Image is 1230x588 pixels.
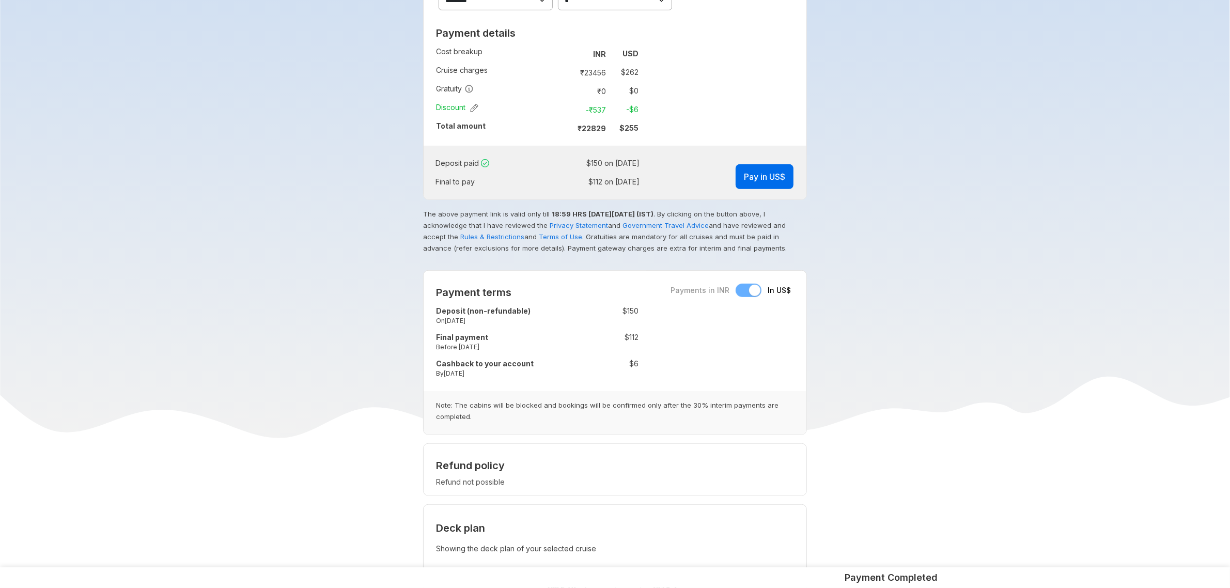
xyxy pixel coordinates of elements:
[768,285,791,296] span: In US$
[424,391,806,435] small: Note: The cabins will be blocked and bookings will be confirmed only after the 30% interim paymen...
[622,49,639,58] strong: USD
[436,84,474,94] span: Gratuity
[577,304,639,330] td: $ 150
[562,119,567,137] td: :
[578,124,606,133] strong: ₹ 22829
[436,27,639,39] h2: Payment details
[539,233,584,241] a: Terms of Use.
[436,343,572,351] small: Before [DATE]
[736,164,793,189] button: Pay in US$
[593,50,606,58] strong: INR
[622,221,709,229] a: Government Travel Advice
[567,84,610,98] td: ₹ 0
[436,63,562,82] td: Cruise charges
[436,121,486,130] strong: Total amount
[460,233,524,241] a: Rules & Restrictions
[572,330,577,357] td: :
[541,154,545,173] td: :
[436,316,572,325] small: On [DATE]
[436,333,488,342] strong: Final payment
[436,44,562,63] td: Cost breakup
[436,359,534,368] strong: Cashback to your account
[552,210,653,218] strong: 18:59 HRS [DATE][DATE] (IST)
[562,100,567,119] td: :
[577,330,639,357] td: $ 112
[436,369,572,378] small: By [DATE]
[572,304,577,330] td: :
[562,63,567,82] td: :
[845,571,938,584] h5: Payment Completed
[436,542,794,555] p: Showing the deck plan of your selected cruise
[572,357,577,383] td: :
[610,84,639,98] td: $ 0
[436,517,794,539] h3: Deck plan
[610,102,639,117] td: -$ 6
[435,154,541,173] td: Deposit paid
[567,102,610,117] td: -₹ 537
[671,285,729,296] span: Payments in INR
[436,306,531,315] strong: Deposit (non-refundable)
[550,221,608,229] a: Privacy Statement
[577,357,639,383] td: $ 6
[619,123,639,132] strong: $ 255
[567,65,610,80] td: ₹ 23456
[436,477,794,487] p: Refund not possible
[423,208,804,254] p: The above payment link is valid only till . By clicking on the button above, I acknowledge that I...
[436,459,794,472] h2: Refund policy
[541,173,545,191] td: :
[545,175,640,189] td: $ 112 on [DATE]
[435,173,541,191] td: Final to pay
[436,286,639,299] h2: Payment terms
[610,65,639,80] td: $ 262
[436,102,478,113] span: Discount
[562,44,567,63] td: :
[562,82,567,100] td: :
[545,156,640,171] td: $ 150 on [DATE]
